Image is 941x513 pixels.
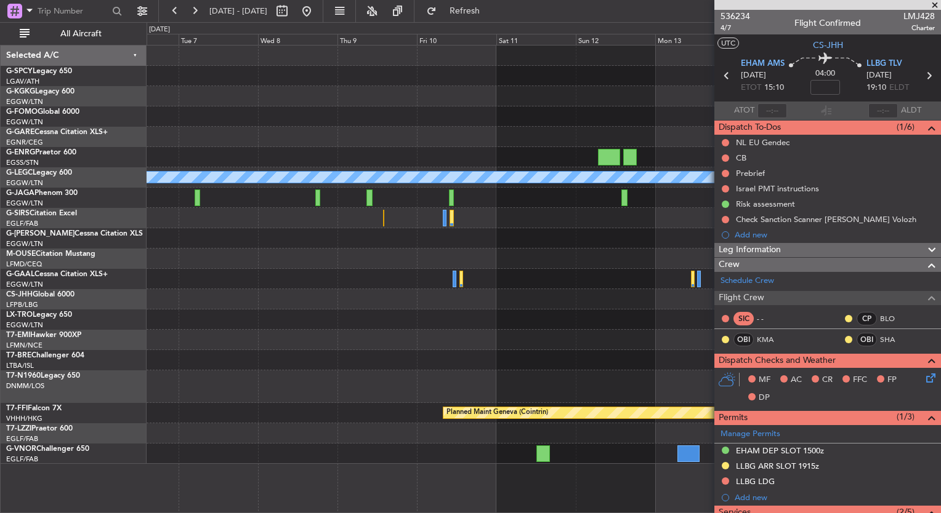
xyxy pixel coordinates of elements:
span: [DATE] [741,70,766,82]
span: CS-JHH [813,39,843,52]
span: Leg Information [719,243,781,257]
a: LTBA/ISL [6,361,34,370]
a: T7-N1960Legacy 650 [6,372,80,380]
a: EGGW/LTN [6,280,43,289]
div: Sun 12 [576,34,655,45]
span: G-SPCY [6,68,33,75]
a: LGAV/ATH [6,77,39,86]
div: NL EU Gendec [736,137,790,148]
div: Fri 10 [417,34,496,45]
div: SIC [733,312,754,325]
a: Schedule Crew [721,275,774,287]
span: 15:10 [764,82,784,94]
span: CS-JHH [6,291,33,298]
a: LX-TROLegacy 650 [6,311,72,319]
span: Permits [719,411,748,425]
div: Check Sanction Scanner [PERSON_NAME] Volozh [736,214,916,225]
a: G-FOMOGlobal 6000 [6,108,79,116]
span: Crew [719,258,740,272]
div: - - [757,313,785,324]
div: Thu 9 [337,34,417,45]
span: LMJ428 [903,10,935,23]
a: EGGW/LTN [6,239,43,249]
a: EGGW/LTN [6,117,43,127]
div: CP [857,312,877,325]
div: Tue 7 [179,34,258,45]
a: G-VNORChallenger 650 [6,445,89,453]
div: EHAM DEP SLOT 1500z [736,445,824,456]
a: EGGW/LTN [6,199,43,208]
div: Flight Confirmed [794,17,861,30]
span: G-GAAL [6,271,34,278]
span: Dispatch To-Dos [719,121,781,135]
span: ALDT [901,105,921,117]
span: (1/6) [897,121,915,133]
a: T7-EMIHawker 900XP [6,332,81,339]
a: M-OUSECitation Mustang [6,250,95,258]
span: Dispatch Checks and Weather [719,354,836,368]
a: G-GAALCessna Citation XLS+ [6,271,108,278]
div: Wed 8 [258,34,337,45]
a: BLO [880,313,908,324]
a: G-GARECessna Citation XLS+ [6,129,108,136]
div: [DATE] [149,25,170,35]
span: 19:10 [866,82,886,94]
a: G-KGKGLegacy 600 [6,88,75,95]
span: CR [822,374,833,386]
div: Israel PMT instructions [736,183,819,194]
div: Sat 11 [496,34,576,45]
a: KMA [757,334,785,345]
a: G-SIRSCitation Excel [6,210,77,217]
span: FFC [853,374,867,386]
button: UTC [717,38,739,49]
a: G-LEGCLegacy 600 [6,169,72,177]
a: T7-BREChallenger 604 [6,352,84,359]
a: SHA [880,334,908,345]
span: G-FOMO [6,108,38,116]
span: [DATE] [866,70,892,82]
span: LLBG TLV [866,58,902,70]
div: CB [736,153,746,163]
span: G-VNOR [6,445,36,453]
a: EGLF/FAB [6,455,38,464]
button: Refresh [421,1,495,21]
span: LX-TRO [6,311,33,319]
a: EGGW/LTN [6,97,43,106]
span: G-KGKG [6,88,35,95]
div: Add new [735,229,935,240]
span: G-SIRS [6,210,30,217]
div: LLBG ARR SLOT 1915z [736,461,819,471]
a: T7-FFIFalcon 7X [6,405,62,412]
span: T7-BRE [6,352,31,359]
div: LLBG LDG [736,476,775,487]
span: ETOT [741,82,761,94]
div: Prebrief [736,168,765,178]
span: G-[PERSON_NAME] [6,230,75,237]
a: LFMN/NCE [6,341,42,350]
span: (1/3) [897,410,915,423]
a: G-ENRGPraetor 600 [6,149,76,156]
span: T7-EMI [6,332,30,339]
span: M-OUSE [6,250,36,258]
span: T7-N1960 [6,372,41,380]
span: DP [759,392,770,404]
a: LFPB/LBG [6,300,38,309]
a: EGGW/LTN [6,320,43,330]
span: 536234 [721,10,750,23]
a: DNMM/LOS [6,381,44,391]
span: G-GARE [6,129,34,136]
a: VHHH/HKG [6,414,42,423]
span: ELDT [889,82,909,94]
span: G-ENRG [6,149,35,156]
span: G-LEGC [6,169,33,177]
a: EGNR/CEG [6,138,43,147]
span: FP [887,374,897,386]
a: T7-LZZIPraetor 600 [6,425,73,432]
span: T7-LZZI [6,425,31,432]
a: EGGW/LTN [6,178,43,188]
span: Refresh [439,7,491,15]
input: Trip Number [38,2,108,20]
span: MF [759,374,770,386]
a: CS-JHHGlobal 6000 [6,291,75,298]
div: Add new [735,492,935,503]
